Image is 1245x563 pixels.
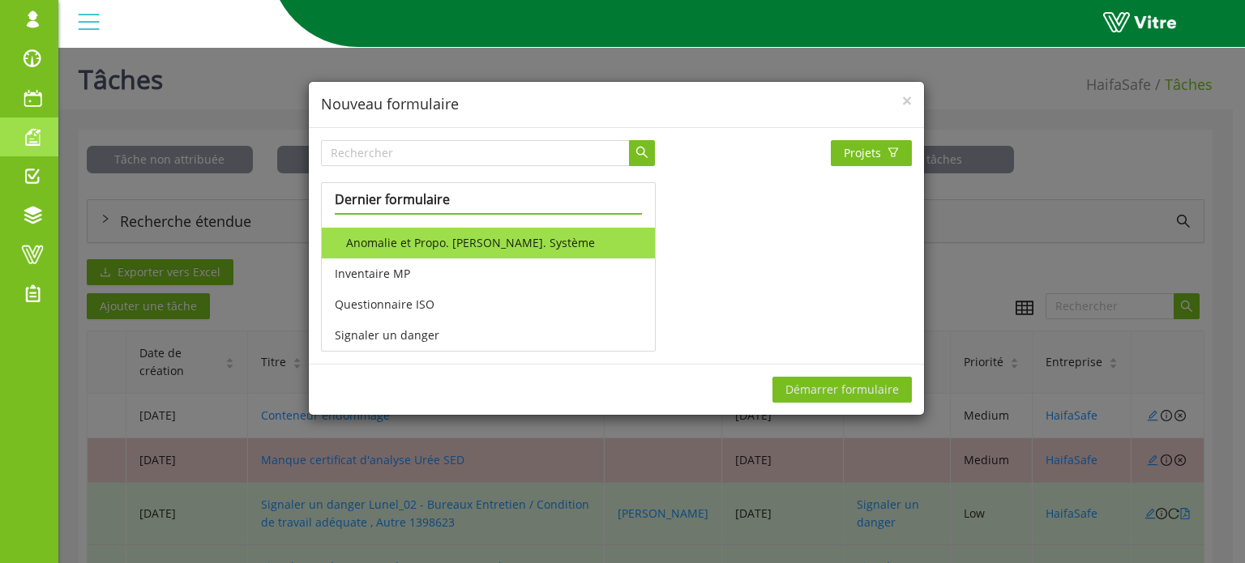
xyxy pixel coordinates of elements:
h4: Nouveau formulaire [321,94,912,115]
button: search [629,140,655,166]
li: Anomalie et Propo. [PERSON_NAME]. Système [322,228,654,258]
li: Inventaire MP [322,258,654,289]
li: Questionnaire ISO [322,289,654,320]
span: × [902,89,912,112]
button: Close [902,92,912,109]
span: filter [888,147,899,160]
span: search [635,146,648,160]
input: Rechercher [321,140,629,166]
span: Projets [844,144,881,162]
h5: Dernier formulaire [335,190,641,215]
button: filter [831,140,912,166]
li: Signaler un danger [322,320,654,351]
